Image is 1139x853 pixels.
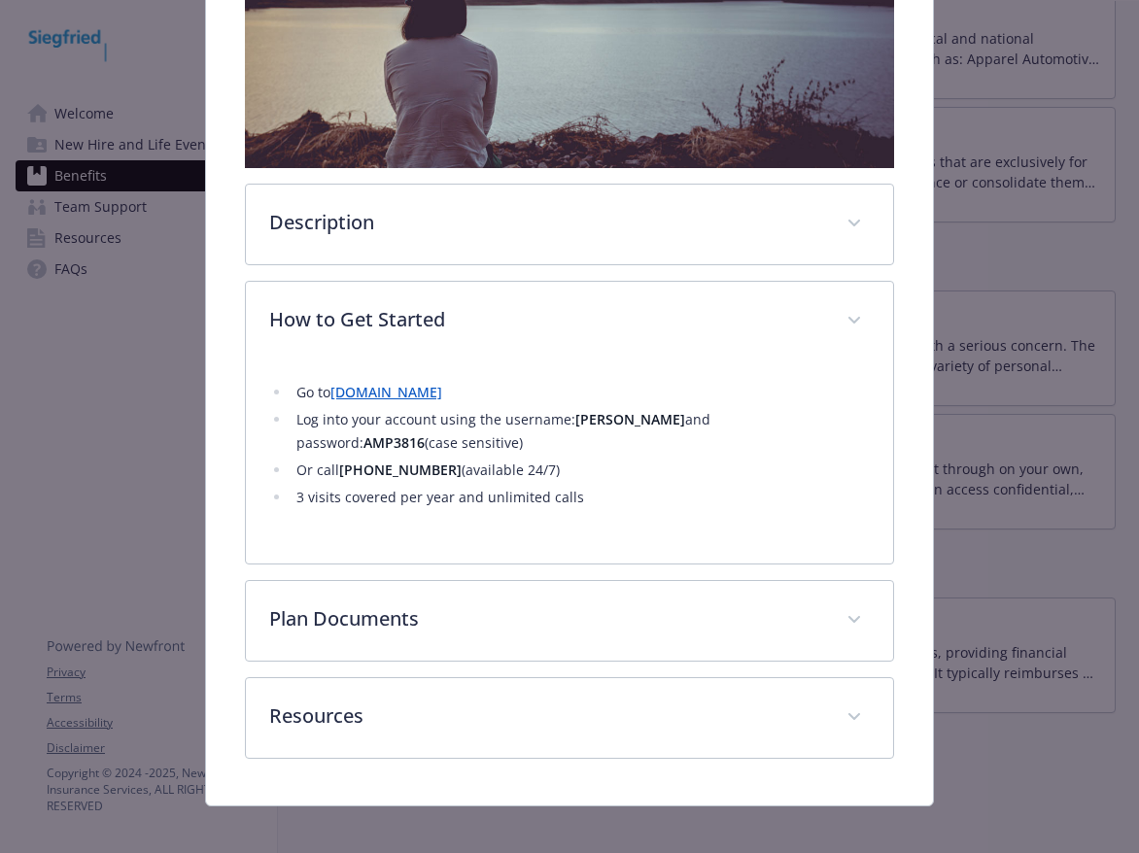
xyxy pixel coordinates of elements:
li: Log into your account using the username: and password: (case sensitive) [291,408,870,455]
strong: [PHONE_NUMBER] [339,461,462,479]
p: How to Get Started [269,305,823,334]
a: [DOMAIN_NAME] [330,383,442,401]
div: How to Get Started [246,282,893,361]
p: Description [269,208,823,237]
strong: AMP3816 [363,433,425,452]
li: 3 visits covered per year and unlimited calls [291,486,870,509]
div: Resources [246,678,893,758]
p: Resources [269,701,823,731]
div: How to Get Started [246,361,893,563]
strong: [PERSON_NAME] [575,410,685,428]
li: Or call (available 24/7) [291,459,870,482]
li: Go to [291,381,870,404]
div: Description [246,185,893,264]
p: Plan Documents [269,604,823,633]
div: Plan Documents [246,581,893,661]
